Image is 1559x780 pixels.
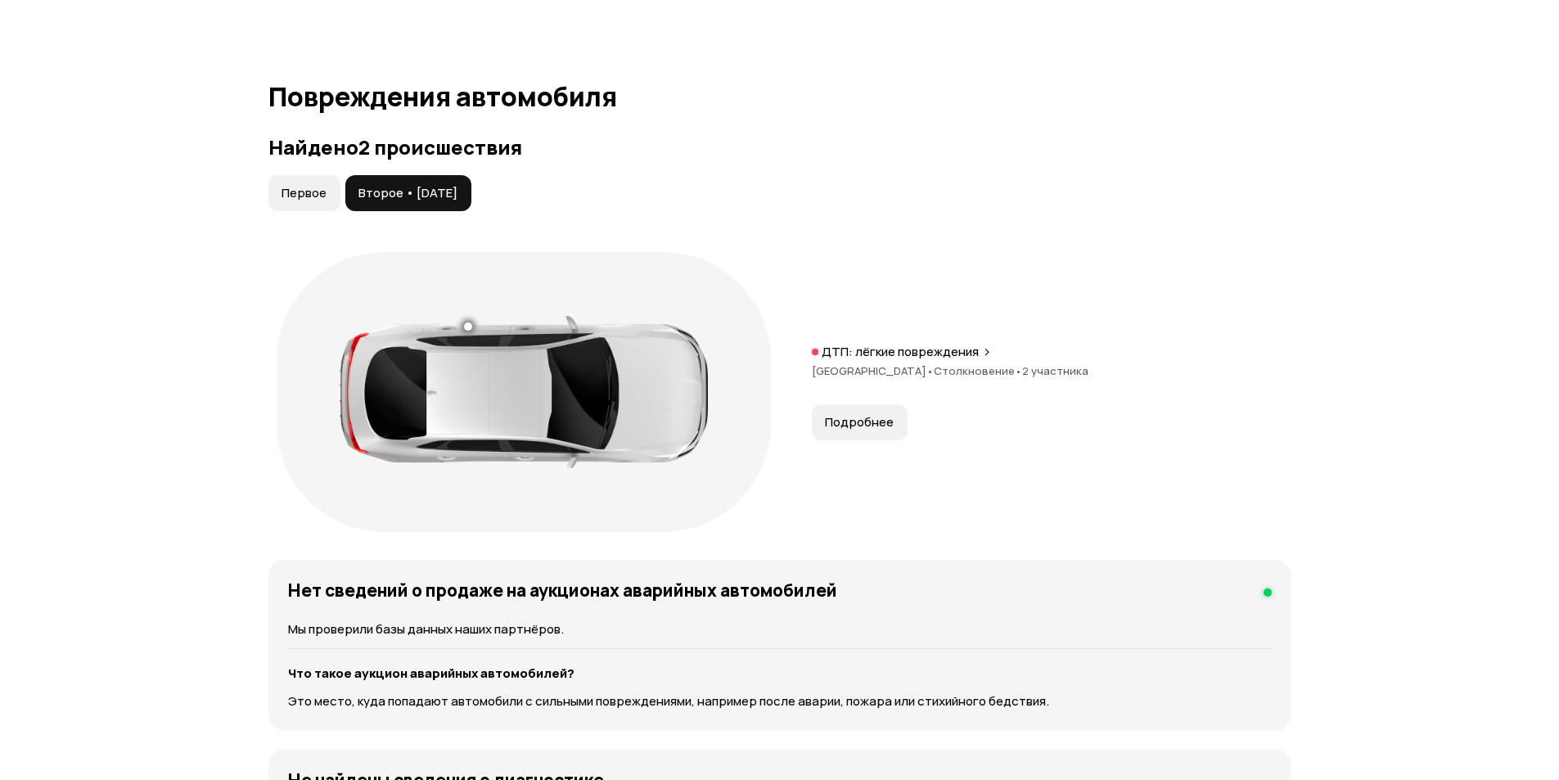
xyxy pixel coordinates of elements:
h3: Найдено 2 происшествия [268,136,1291,159]
span: Подробнее [825,414,894,431]
h4: Нет сведений о продаже на аукционах аварийных автомобилей [288,579,837,601]
button: Первое [268,175,340,211]
p: Мы проверили базы данных наших партнёров. [288,620,1272,638]
button: Второе • [DATE] [345,175,471,211]
button: Подробнее [812,404,908,440]
span: • [926,363,934,378]
span: Столкновение [934,363,1022,378]
h1: Повреждения автомобиля [268,82,1291,111]
span: • [1015,363,1022,378]
span: Второе • [DATE] [358,185,457,201]
strong: Что такое аукцион аварийных автомобилей? [288,665,574,682]
span: [GEOGRAPHIC_DATA] [812,363,934,378]
p: ДТП: лёгкие повреждения [822,344,979,360]
p: Это место, куда попадают автомобили с сильными повреждениями, например после аварии, пожара или с... [288,692,1272,710]
span: 2 участника [1022,363,1088,378]
span: Первое [282,185,327,201]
